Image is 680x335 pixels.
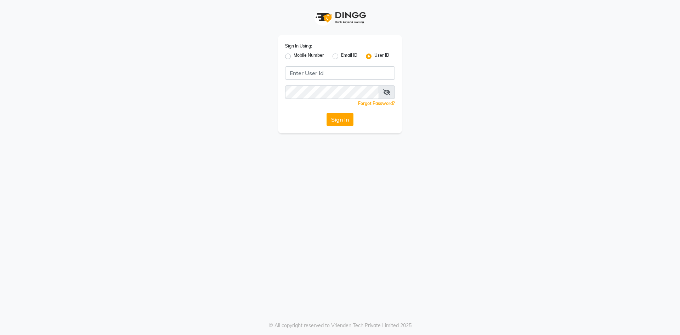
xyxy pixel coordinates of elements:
input: Username [285,85,379,99]
label: Email ID [341,52,357,61]
label: Sign In Using: [285,43,312,49]
button: Sign In [327,113,353,126]
label: User ID [374,52,389,61]
input: Username [285,66,395,80]
img: logo1.svg [312,7,368,28]
label: Mobile Number [294,52,324,61]
a: Forgot Password? [358,101,395,106]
